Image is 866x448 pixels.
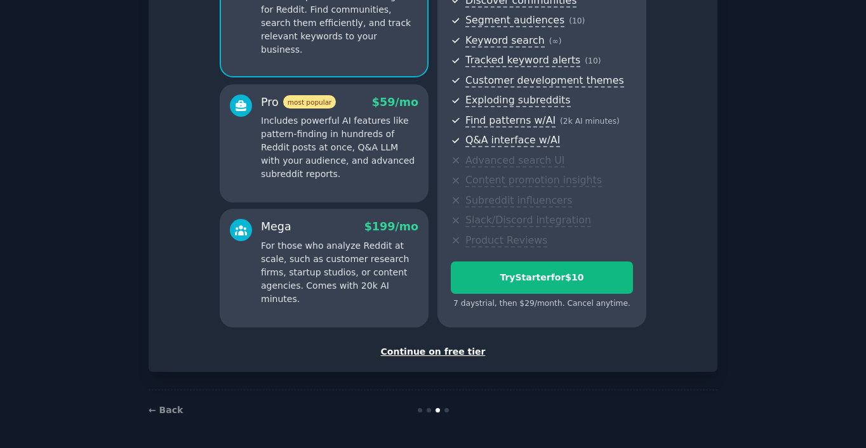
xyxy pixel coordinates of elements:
[465,174,602,187] span: Content promotion insights
[451,271,632,284] div: Try Starter for $10
[465,114,556,128] span: Find patterns w/AI
[585,56,601,65] span: ( 10 )
[283,95,336,109] span: most popular
[451,298,633,310] div: 7 days trial, then $ 29 /month . Cancel anytime.
[465,94,570,107] span: Exploding subreddits
[261,95,336,110] div: Pro
[162,345,704,359] div: Continue on free tier
[465,54,580,67] span: Tracked keyword alerts
[465,34,545,48] span: Keyword search
[261,239,418,306] p: For those who analyze Reddit at scale, such as customer research firms, startup studios, or conte...
[569,16,585,25] span: ( 10 )
[451,261,633,294] button: TryStarterfor$10
[560,117,620,126] span: ( 2k AI minutes )
[149,405,183,415] a: ← Back
[465,154,564,168] span: Advanced search UI
[372,96,418,109] span: $ 59 /mo
[465,234,547,247] span: Product Reviews
[465,214,591,227] span: Slack/Discord integration
[364,220,418,233] span: $ 199 /mo
[465,74,624,88] span: Customer development themes
[549,37,562,46] span: ( ∞ )
[465,14,564,27] span: Segment audiences
[465,134,560,147] span: Q&A interface w/AI
[465,194,572,208] span: Subreddit influencers
[261,114,418,181] p: Includes powerful AI features like pattern-finding in hundreds of Reddit posts at once, Q&A LLM w...
[261,219,291,235] div: Mega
